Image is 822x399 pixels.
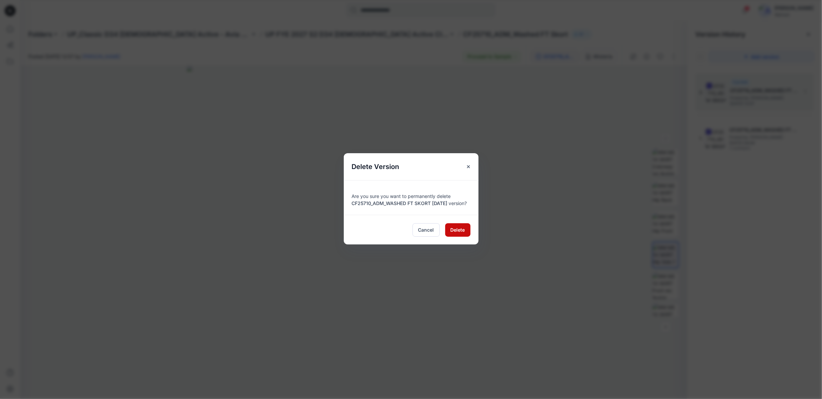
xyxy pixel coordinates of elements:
[352,189,470,207] div: Are you sure you want to permanently delete version?
[451,226,465,233] span: Delete
[462,161,475,173] button: Close
[352,200,448,206] span: CF25710_ADM_WASHED FT SKORT [DATE]
[445,223,470,237] button: Delete
[413,223,440,237] button: Cancel
[418,226,434,233] span: Cancel
[344,153,407,180] h5: Delete Version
